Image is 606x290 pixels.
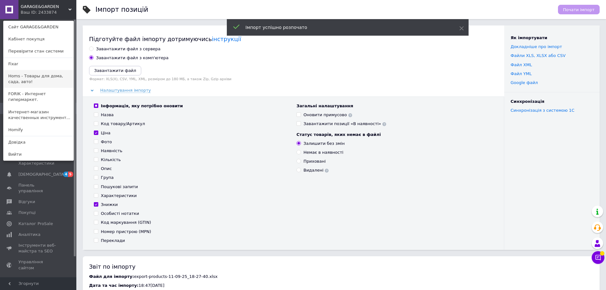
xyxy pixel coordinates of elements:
span: Гаманець компанії [18,276,59,287]
div: Код маркування (GTIN) [101,220,151,225]
div: Видалені [303,167,329,173]
div: Оновити примусово [303,112,352,118]
a: Перевірити стан системи [3,45,73,57]
a: Файли ХLS, XLSX або CSV [511,53,566,58]
span: Аналітика [18,232,40,237]
a: Вийти [3,148,73,160]
div: Залишити без змін [303,141,345,146]
span: Налаштування імпорту [100,88,151,93]
h1: Імпорт позицій [95,6,148,13]
div: Завантажити позиції «В наявності» [303,121,386,127]
label: Формат: XLS(X), CSV, YML, XML, розміром до 180 МБ, а також Zip, Gzip архіви [89,77,498,81]
a: Сайт GARAGE&GARDEN [3,21,73,33]
div: Інформація, яку потрібно оновити [101,103,183,109]
span: Файл для імпорту: [89,274,134,279]
div: Фото [101,139,112,145]
a: Кабінет покупця [3,33,73,45]
a: Довідка [3,136,73,148]
div: Статус товарів, яких немає в файлі [296,132,493,138]
div: Номер пристрою (MPN) [101,229,151,235]
div: Особисті нотатки [101,211,139,216]
div: Завантажити файл з комп'ютера [96,55,169,61]
a: Файл YML [511,71,532,76]
div: Назва [101,112,114,118]
div: Код товару/Артикул [101,121,145,127]
div: Кількість [101,157,121,163]
div: Група [101,175,114,180]
div: Знижки [101,202,118,208]
button: Завантажити файл [89,66,141,75]
div: Переклади [101,238,125,244]
span: export-products-11-09-25_18-27-40.xlsx [134,274,218,279]
a: Homs - Товары для дома, сада, авто! [3,70,73,88]
a: Интернет-магазин качественных инструмент... [3,106,73,124]
a: Fixar [3,58,73,70]
div: Синхронізація [511,99,593,104]
span: 18:47[DATE] [138,283,164,288]
span: Панель управління [18,182,59,194]
a: інструкції [212,36,241,42]
div: Завантажити файл з сервера [96,46,161,52]
div: Наявність [101,148,122,154]
div: Характеристики [101,193,137,199]
a: Докладніше про імпорт [511,44,562,49]
span: Характеристики [18,160,54,166]
span: [DEMOGRAPHIC_DATA] [18,172,66,177]
div: Імпорт успішно розпочато [246,24,443,31]
div: Ціна [101,130,110,136]
i: Завантажити файл [94,68,136,73]
a: FORIK - Интернет гипермаркет. [3,88,73,106]
div: Ваш ID: 2433874 [21,10,47,15]
span: GARAGE&GARDEN [21,4,68,10]
span: 5 [68,172,73,177]
div: Немає в наявності [303,150,343,155]
a: Homify [3,124,73,136]
a: Google файл [511,80,538,85]
span: Управління сайтом [18,259,59,271]
span: Покупці [18,210,36,216]
span: Дата та час імпорту: [89,283,138,288]
span: Інструменти веб-майстра та SEO [18,243,59,254]
div: Приховані [303,159,326,164]
div: Пошукові запити [101,184,138,190]
div: Як імпортувати [511,35,593,41]
span: Каталог ProSale [18,221,53,227]
a: Файл XML [511,62,532,67]
span: Відгуки [18,199,35,205]
a: Синхронізація з системою 1С [511,108,575,113]
div: Звіт по імпорту [89,263,593,271]
span: 4 [63,172,68,177]
button: Чат з покупцем [592,251,604,264]
div: Підготуйте файл імпорту дотримуючись [89,35,498,43]
div: Опис [101,166,112,172]
div: Загальні налаштування [296,103,493,109]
